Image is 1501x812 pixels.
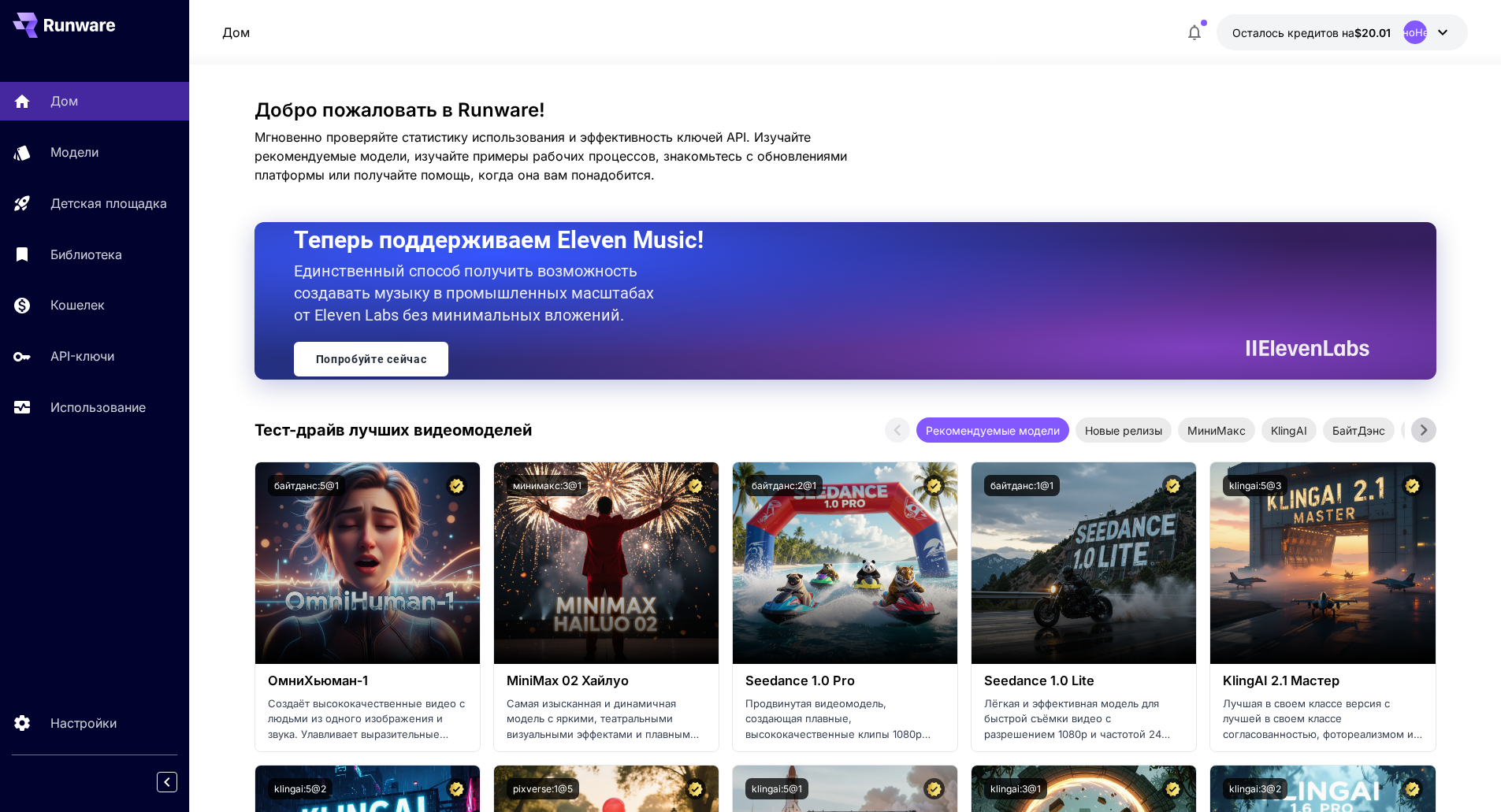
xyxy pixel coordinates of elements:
[1217,14,1468,50] button: 20,0139 долларов СШАНеопределеноНеопределено
[316,353,427,365] font: Попробуйте сейчас
[1178,417,1255,443] div: МиниМакс
[255,421,532,439] font: Тест-драйв лучших видеомоделей
[294,342,449,376] a: Попробуйте сейчас
[685,475,706,496] button: Сертифицированная модель — проверена на наилучшую производительность и включает коммерческую лице...
[984,778,1047,799] button: klingai:3@1
[1229,480,1281,491] font: klingai:5@3
[1271,424,1307,437] font: KlingAI
[1354,26,1391,39] font: $20.01
[984,475,1060,496] button: байтданс:1@1
[294,261,654,324] font: Единственный способ получить возможность создавать музыку в промышленных масштабах от Eleven Labs...
[1232,26,1354,39] font: Осталось кредитов на
[1210,462,1435,664] img: альт
[255,98,545,121] font: Добро пожаловать в Runware!
[1339,26,1492,39] font: НеопределеноНеопределено
[274,480,339,491] font: байтданс:5@1
[50,93,78,109] font: Дом
[1323,417,1395,443] div: БайтДэнс
[990,783,1041,795] font: klingai:3@1
[923,475,945,496] button: Сертифицированная модель — проверена на наилучшую производительность и включает коммерческую лице...
[50,195,167,211] font: Детская площадка
[446,778,467,799] button: Сертифицированная модель — проверена на наилучшую производительность и включает коммерческую лице...
[507,697,699,787] font: Самая изысканная и динамичная модель с яркими, театральными визуальными эффектами и плавным движе...
[1261,417,1317,443] div: KlingAI
[268,697,465,771] font: Создаёт высококачественные видео с людьми из одного изображения и звука. Улавливает выразительные...
[1402,778,1423,799] button: Сертифицированная модель — проверена на наилучшую производительность и включает коммерческую лице...
[752,480,816,491] font: байтданс:2@1
[1162,778,1183,799] button: Сертифицированная модель — проверена на наилучшую производительность и включает коммерческую лице...
[507,475,588,496] button: минимакс:3@1
[513,783,573,795] font: pixverse:1@5
[222,23,250,42] nav: хлебные крошки
[1332,424,1385,437] font: БайтДэнс
[222,23,250,42] a: Дом
[50,399,146,415] font: Использование
[745,475,823,496] button: байтданс:2@1
[513,480,581,491] font: минимакс:3@1
[446,475,467,496] button: Сертифицированная модель — проверена на наилучшую производительность и включает коммерческую лице...
[169,768,189,796] div: Свернуть боковую панель
[984,673,1094,688] font: Seedance 1.0 Lite
[752,783,802,795] font: klingai:5@1
[255,462,480,664] img: альт
[745,778,808,799] button: klingai:5@1
[268,475,345,496] button: байтданс:5@1
[157,772,177,792] button: Свернуть боковую панель
[1229,783,1281,795] font: klingai:3@2
[274,783,326,795] font: klingai:5@2
[1187,424,1246,437] font: МиниМакс
[294,226,704,254] font: Теперь поддерживаем Eleven Music!
[923,778,945,799] button: Сертифицированная модель — проверена на наилучшую производительность и включает коммерческую лице...
[222,24,250,40] font: Дом
[685,778,706,799] button: Сертифицированная модель — проверена на наилучшую производительность и включает коммерческую лице...
[507,673,629,688] font: MiniMax 02 Хайлуо
[268,673,368,688] font: ОмниХьюман‑1
[1223,778,1287,799] button: klingai:3@2
[50,297,105,313] font: Кошелек
[255,129,847,183] font: Мгновенно проверяйте статистику использования и эффективность ключей API. Изучайте рекомендуемые ...
[1162,475,1183,496] button: Сертифицированная модель — проверена на наилучшую производительность и включает коммерческую лице...
[745,673,855,688] font: Seedance 1.0 Pro
[984,697,1172,787] font: Лёгкая и эффективная модель для быстрой съёмки видео с разрешением 1080p и частотой 24 кадра в се...
[1223,697,1422,802] font: Лучшая в своем классе версия с лучшей в своем классе согласованностью, фотореализмом и возможност...
[1232,24,1391,41] div: 20,0139 долларов США
[926,424,1060,437] font: Рекомендуемые модели
[50,715,117,731] font: Настройки
[733,462,957,664] img: альт
[1223,673,1339,688] font: KlingAI 2.1 Мастер
[1402,475,1423,496] button: Сертифицированная модель — проверена на наилучшую производительность и включает коммерческую лице...
[50,247,122,262] font: Библиотека
[494,462,719,664] img: альт
[50,144,98,160] font: Модели
[745,697,940,802] font: Продвинутая видеомодель, создающая плавные, высококачественные клипы 1080p длительностью до 10 се...
[916,417,1069,443] div: Рекомендуемые модели
[1085,424,1162,437] font: Новые релизы
[972,462,1196,664] img: альт
[990,480,1053,491] font: байтданс:1@1
[507,778,579,799] button: pixverse:1@5
[268,778,333,799] button: klingai:5@2
[1076,417,1172,443] div: Новые релизы
[1223,475,1287,496] button: klingai:5@3
[50,348,114,364] font: API-ключи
